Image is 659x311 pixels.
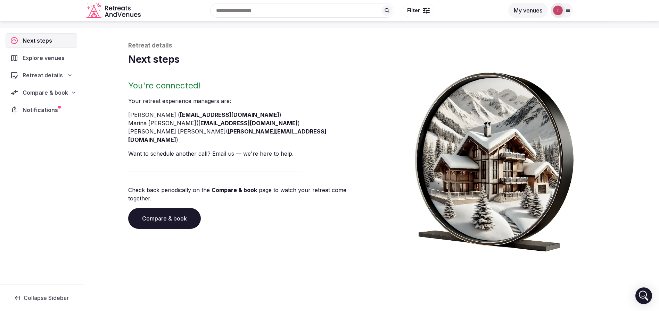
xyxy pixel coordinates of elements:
[128,208,201,229] a: Compare & book
[128,128,327,143] a: [PERSON_NAME][EMAIL_ADDRESS][DOMAIN_NAME]
[128,111,369,119] li: [PERSON_NAME] ( )
[212,187,257,193] a: Compare & book
[508,7,548,14] a: My venues
[128,119,369,127] li: Marina [PERSON_NAME] ( )
[6,33,77,48] a: Next steps
[87,3,142,18] svg: Retreats and Venues company logo
[635,287,652,304] div: Open Intercom Messenger
[87,3,142,18] a: Visit the homepage
[407,7,420,14] span: Filter
[403,4,434,17] button: Filter
[128,80,369,91] h2: You're connected!
[6,103,77,117] a: Notifications
[128,127,369,144] li: [PERSON_NAME] [PERSON_NAME] ( )
[128,97,369,105] p: Your retreat experience manager s are :
[23,88,68,97] span: Compare & book
[23,71,63,79] span: Retreat details
[198,120,298,127] a: [EMAIL_ADDRESS][DOMAIN_NAME]
[553,6,563,15] img: Thiago Martins
[180,111,279,118] a: [EMAIL_ADDRESS][DOMAIN_NAME]
[6,290,77,305] button: Collapse Sidebar
[402,66,587,252] img: Winter chalet retreat in picture frame
[23,54,67,62] span: Explore venues
[128,53,615,66] h1: Next steps
[128,42,615,50] p: Retreat details
[24,294,69,301] span: Collapse Sidebar
[128,149,369,158] p: Want to schedule another call? Email us — we're here to help.
[23,106,61,114] span: Notifications
[23,36,55,45] span: Next steps
[6,51,77,65] a: Explore venues
[508,3,548,18] button: My venues
[128,186,369,202] p: Check back periodically on the page to watch your retreat come together.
